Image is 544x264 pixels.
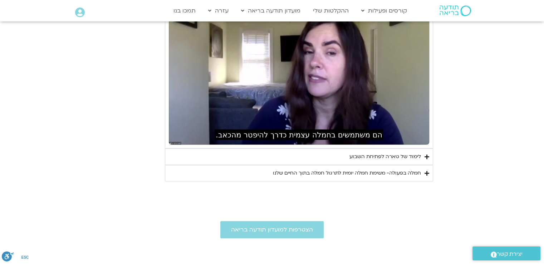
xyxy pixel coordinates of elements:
[349,152,421,161] div: לימוד של טארה לפתיחת השבוע
[358,4,411,18] a: קורסים ופעילות
[205,4,232,18] a: עזרה
[309,4,352,18] a: ההקלטות שלי
[165,165,433,181] summary: חמלה בפעולה- משימת חמלה יומית לתרגול חמלה בתוך החיים שלנו
[220,221,324,238] a: הצטרפות למועדון תודעה בריאה
[237,4,304,18] a: מועדון תודעה בריאה
[231,226,313,233] span: הצטרפות למועדון תודעה בריאה
[472,246,540,260] a: יצירת קשר
[497,249,523,259] span: יצירת קשר
[273,169,421,177] div: חמלה בפעולה- משימת חמלה יומית לתרגול חמלה בתוך החיים שלנו
[440,5,471,16] img: תודעה בריאה
[170,4,199,18] a: תמכו בנו
[165,148,433,165] summary: לימוד של טארה לפתיחת השבוע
